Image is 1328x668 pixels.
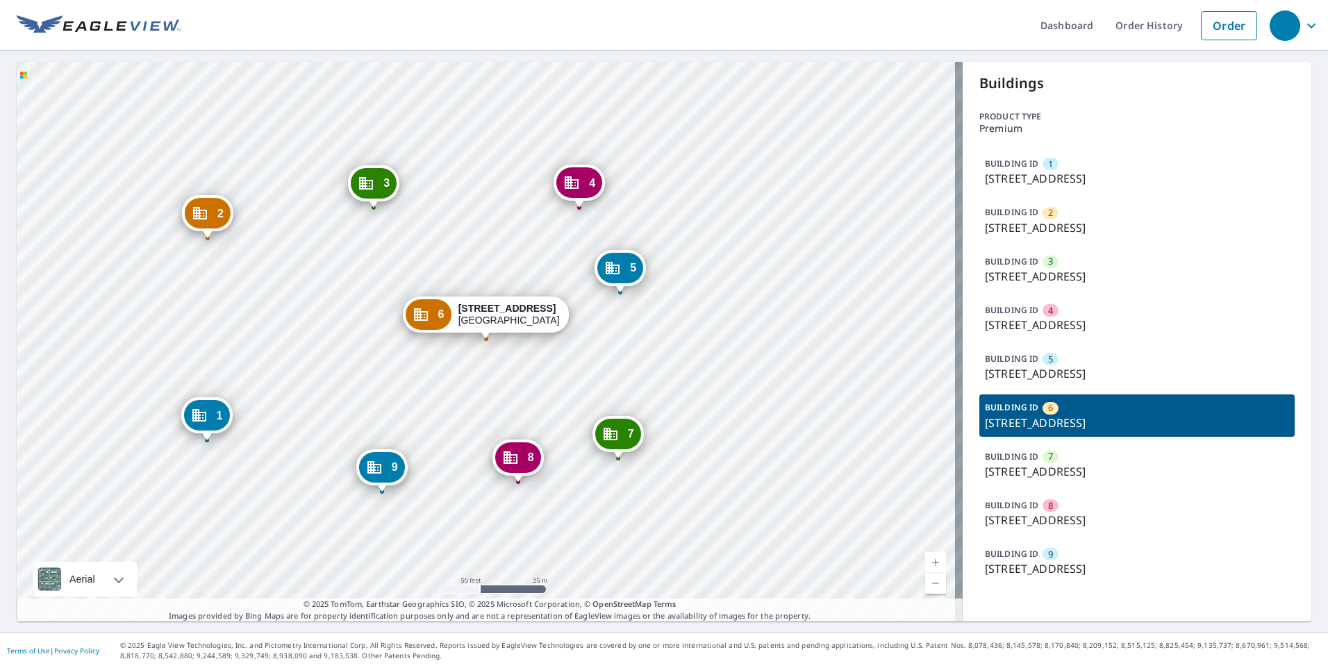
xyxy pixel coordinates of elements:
[1048,548,1053,561] span: 9
[985,401,1038,413] p: BUILDING ID
[979,110,1295,123] p: Product type
[1201,11,1257,40] a: Order
[985,353,1038,365] p: BUILDING ID
[54,646,99,656] a: Privacy Policy
[1048,158,1053,171] span: 1
[1048,255,1053,268] span: 3
[356,449,408,492] div: Dropped pin, building 9, Commercial property, 300 Lexington Ct Largo, FL 33771
[17,599,963,621] p: Images provided by Bing Maps are for property identification purposes only and are not a represen...
[985,512,1289,528] p: [STREET_ADDRESS]
[1048,450,1053,463] span: 7
[33,562,137,596] div: Aerial
[492,440,544,483] div: Dropped pin, building 8, Commercial property, 400 Lexington Ct Largo, FL 33771
[985,415,1289,431] p: [STREET_ADDRESS]
[985,170,1289,187] p: [STREET_ADDRESS]
[1048,304,1053,317] span: 4
[392,462,398,472] span: 9
[7,646,50,656] a: Terms of Use
[383,178,390,188] span: 3
[985,548,1038,560] p: BUILDING ID
[348,165,399,208] div: Dropped pin, building 3, Commercial property, 900 Lexington Ct Largo, FL 33771
[654,599,677,609] a: Terms
[985,256,1038,267] p: BUILDING ID
[985,206,1038,218] p: BUILDING ID
[589,178,595,188] span: 4
[458,303,560,326] div: [GEOGRAPHIC_DATA]
[592,416,644,459] div: Dropped pin, building 7, Commercial property, 400 Lexington Ct Largo, FL 33771
[592,599,651,609] a: OpenStreetMap
[985,365,1289,382] p: [STREET_ADDRESS]
[985,499,1038,511] p: BUILDING ID
[628,428,634,439] span: 7
[17,15,181,36] img: EV Logo
[438,309,445,319] span: 6
[1048,206,1053,219] span: 2
[217,410,223,421] span: 1
[181,397,233,440] div: Dropped pin, building 1, Commercial property, 100 Lexington Ct Largo, FL 33771
[925,573,946,594] a: Current Level 19, Zoom Out
[217,208,224,219] span: 2
[985,158,1038,169] p: BUILDING ID
[1048,499,1053,512] span: 8
[925,552,946,573] a: Current Level 19, Zoom In
[403,297,570,340] div: Dropped pin, building 6, Commercial property, 600 Lexington Ct Largo, FL 33771
[7,646,99,655] p: |
[595,250,646,293] div: Dropped pin, building 5, Commercial property, 500 Lexington Ct Largo, FL 33771
[985,219,1289,236] p: [STREET_ADDRESS]
[458,303,556,314] strong: [STREET_ADDRESS]
[1048,353,1053,366] span: 5
[985,268,1289,285] p: [STREET_ADDRESS]
[979,123,1295,134] p: Premium
[182,195,233,238] div: Dropped pin, building 2, Commercial property, 1000 Lexington Ct Largo, FL 33771
[985,560,1289,577] p: [STREET_ADDRESS]
[985,451,1038,462] p: BUILDING ID
[528,452,534,462] span: 8
[554,165,605,208] div: Dropped pin, building 4, Commercial property, 700 Lexington Ct Largo, FL 33771
[65,562,99,596] div: Aerial
[985,304,1038,316] p: BUILDING ID
[630,262,636,273] span: 5
[120,640,1321,661] p: © 2025 Eagle View Technologies, Inc. and Pictometry International Corp. All Rights Reserved. Repo...
[985,463,1289,480] p: [STREET_ADDRESS]
[979,73,1295,94] p: Buildings
[1048,401,1053,415] span: 6
[304,599,677,610] span: © 2025 TomTom, Earthstar Geographics SIO, © 2025 Microsoft Corporation, ©
[985,317,1289,333] p: [STREET_ADDRESS]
